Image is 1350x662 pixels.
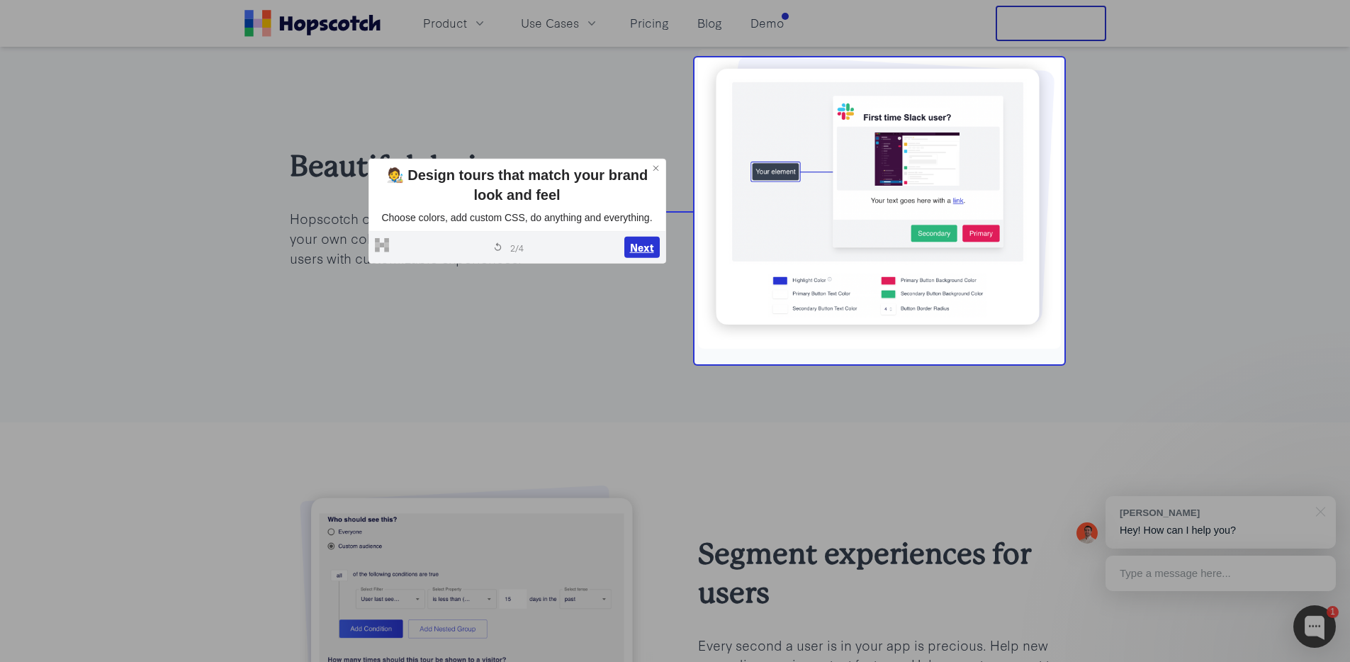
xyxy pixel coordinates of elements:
[415,11,495,35] button: Product
[1106,556,1336,591] div: Type a message here...
[1327,606,1339,618] div: 1
[692,11,728,35] a: Blog
[996,6,1106,41] button: Free Trial
[624,11,675,35] a: Pricing
[244,10,381,37] a: Home
[290,147,653,186] h2: Beautiful designs
[290,208,653,268] p: Hopscotch onboarding widgets look like your brand. Use your own colors, images, buttons, and more...
[1120,506,1307,520] div: [PERSON_NAME]
[745,11,789,35] a: Demo
[512,11,607,35] button: Use Cases
[375,164,660,204] div: 🧑‍🎨 Design tours that match your brand look and feel
[423,14,467,32] span: Product
[1120,523,1322,538] p: Hey! How can I help you?
[698,534,1061,612] h2: Segment experiences for users
[1076,522,1098,544] img: Mark Spera
[375,210,660,225] p: Choose colors, add custom CSS, do anything and everything.
[624,237,660,258] button: Next
[698,49,1061,349] img: on brand onboarding tour experiences with hopscotch
[521,14,579,32] span: Use Cases
[510,241,524,254] span: 2 / 4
